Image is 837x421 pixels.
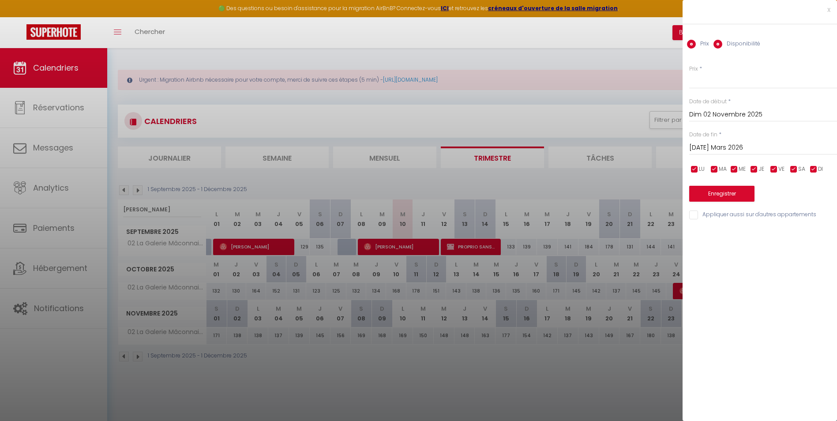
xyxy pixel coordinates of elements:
[699,165,705,173] span: LU
[758,165,764,173] span: JE
[689,98,727,106] label: Date de début
[689,186,754,202] button: Enregistrer
[683,4,830,15] div: x
[696,40,709,49] label: Prix
[739,165,746,173] span: ME
[719,165,727,173] span: MA
[722,40,760,49] label: Disponibilité
[798,165,805,173] span: SA
[689,131,717,139] label: Date de fin
[818,165,823,173] span: DI
[778,165,784,173] span: VE
[689,65,698,73] label: Prix
[7,4,34,30] button: Ouvrir le widget de chat LiveChat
